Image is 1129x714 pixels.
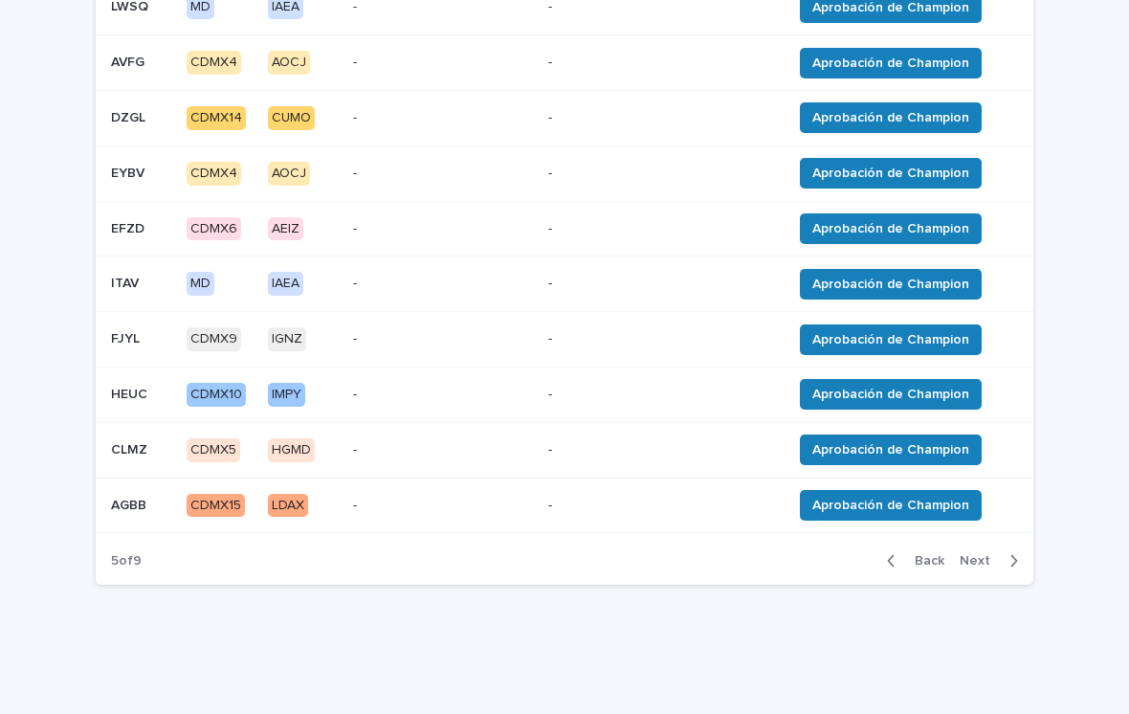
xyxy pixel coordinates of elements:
div: CDMX15 [187,494,245,518]
tr: ITAVITAV MDIAEA--Aprobación de Champion [96,257,1033,312]
p: DZGL [111,106,149,126]
div: CDMX9 [187,327,241,351]
div: MD [187,272,214,296]
p: - [548,387,777,403]
tr: CLMZCLMZ CDMX5HGMD--Aprobación de Champion [96,422,1033,478]
button: Aprobación de Champion [800,269,982,300]
p: - [548,276,777,292]
button: Aprobación de Champion [800,324,982,355]
div: AEIZ [268,217,303,241]
div: AOCJ [268,162,310,186]
button: Aprobación de Champion [800,490,982,521]
div: LDAX [268,494,308,518]
p: FJYL [111,327,144,347]
div: CDMX4 [187,51,241,75]
div: IMPY [268,383,305,407]
div: CUMO [268,106,315,130]
tr: EFZDEFZD CDMX6AEIZ--Aprobación de Champion [96,201,1033,257]
p: - [353,442,533,458]
div: IAEA [268,272,303,296]
p: - [353,387,533,403]
span: Next [960,554,1002,568]
p: - [353,331,533,347]
p: EYBV [111,162,148,182]
span: Aprobación de Champion [812,385,969,404]
p: - [353,166,533,182]
span: Aprobación de Champion [812,275,969,294]
tr: EYBVEYBV CDMX4AOCJ--Aprobación de Champion [96,145,1033,201]
span: Aprobación de Champion [812,330,969,349]
button: Aprobación de Champion [800,48,982,78]
p: CLMZ [111,438,151,458]
div: CDMX4 [187,162,241,186]
button: Aprobación de Champion [800,379,982,410]
span: Aprobación de Champion [812,164,969,183]
div: CDMX14 [187,106,246,130]
div: AOCJ [268,51,310,75]
tr: HEUCHEUC CDMX10IMPY--Aprobación de Champion [96,367,1033,422]
p: - [353,221,533,237]
p: 5 of 9 [96,538,157,585]
p: HEUC [111,383,151,403]
span: Aprobación de Champion [812,219,969,238]
p: - [353,110,533,126]
p: - [548,166,777,182]
p: - [353,55,533,71]
p: - [548,55,777,71]
p: ITAV [111,272,143,292]
div: IGNZ [268,327,306,351]
button: Aprobación de Champion [800,213,982,244]
span: Aprobación de Champion [812,108,969,127]
button: Aprobación de Champion [800,158,982,189]
p: AVFG [111,51,148,71]
tr: DZGLDZGL CDMX14CUMO--Aprobación de Champion [96,90,1033,145]
p: EFZD [111,217,148,237]
p: - [548,442,777,458]
span: Back [903,554,944,568]
div: CDMX10 [187,383,246,407]
span: Aprobación de Champion [812,54,969,73]
button: Aprobación de Champion [800,102,982,133]
div: CDMX5 [187,438,240,462]
button: Back [872,552,952,569]
span: Aprobación de Champion [812,496,969,515]
p: - [548,331,777,347]
span: Aprobación de Champion [812,440,969,459]
p: AGBB [111,494,150,514]
p: - [353,276,533,292]
div: CDMX6 [187,217,241,241]
button: Next [952,552,1033,569]
p: - [353,498,533,514]
tr: AVFGAVFG CDMX4AOCJ--Aprobación de Champion [96,35,1033,91]
p: - [548,221,777,237]
p: - [548,498,777,514]
tr: AGBBAGBB CDMX15LDAX--Aprobación de Champion [96,478,1033,533]
tr: FJYLFJYL CDMX9IGNZ--Aprobación de Champion [96,312,1033,368]
p: - [548,110,777,126]
div: HGMD [268,438,315,462]
button: Aprobación de Champion [800,435,982,465]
